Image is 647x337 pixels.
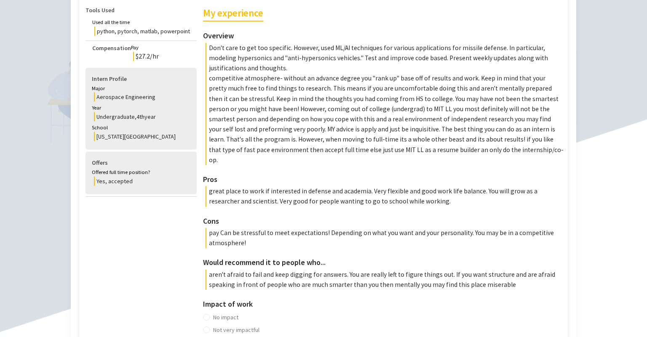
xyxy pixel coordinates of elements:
h4: Compensation [92,43,131,62]
h4: Offers [92,158,190,167]
div: School [92,123,190,132]
p: Don't care to get too specific. However, used ML/AI techniques for various applications for missi... [206,43,564,74]
h3: Would recommend it to people who... [203,257,564,268]
div: Major [92,84,190,93]
div: python, pytorch, matlab, powerpoint [94,27,190,36]
div: [US_STATE][GEOGRAPHIC_DATA] [94,132,190,141]
div: Undergraduate , 4th year [94,112,190,121]
p: pay Can be stressful to meet expectations! Depending on what you want and your personality. You m... [206,228,564,248]
h3: Overview [203,30,564,42]
p: great place to work if interested in defense and academia. Very flexible and good work life balan... [206,186,564,206]
div: CompensationPay$27.2/hr [86,41,197,66]
div: Offered full time position? [92,168,190,177]
h4: Tools Used [86,5,197,15]
h3: Impact of work [203,298,564,310]
span: /hr [150,52,159,60]
div: Year [92,104,190,112]
p: aren't afraid to fail and keep digging for answers. You are really left to figure things out. If ... [206,270,564,290]
p: competitive atmosphere- without an advance degree you "rank up" base off of results and work. Kee... [206,73,564,165]
div: Used all the timepython, pytorch, matlab, powerpoint [86,16,197,40]
h4: Intern Profile [92,74,190,83]
h3: Pros [203,174,564,185]
h2: My experience [203,5,263,21]
h3: Cons [203,215,564,227]
span: 27.2 [136,52,150,60]
div: Pay [131,43,159,52]
span: $ [136,52,139,60]
div: Used all the time [92,18,190,27]
div: Yes, accepted [94,177,190,186]
div: Aerospace Engineering [94,92,190,102]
